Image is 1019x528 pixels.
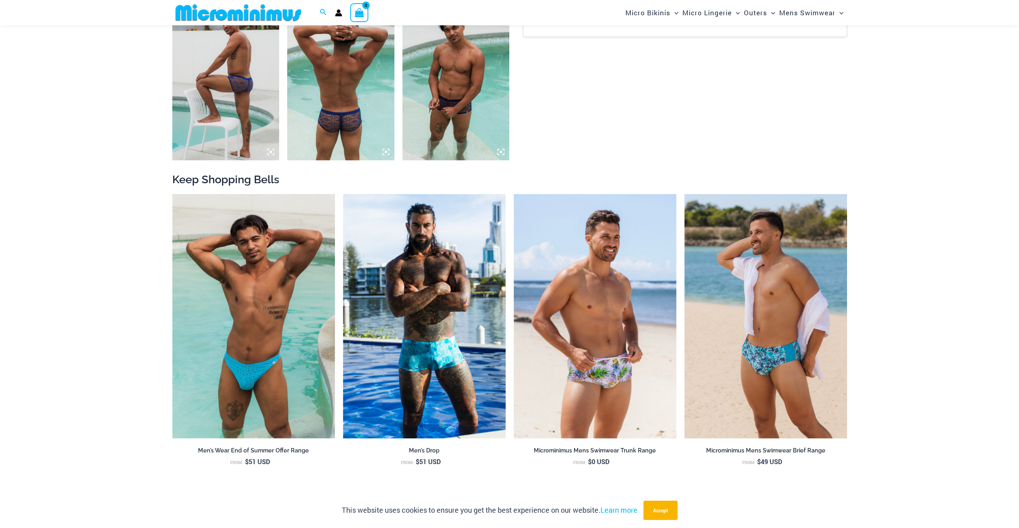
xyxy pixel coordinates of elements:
[514,447,676,454] h2: Microminimus Mens Swimwear Trunk Range
[744,2,767,23] span: Outers
[245,457,270,466] bdi: 51 USD
[172,194,335,438] a: Coral Coast Highlight Blue 005 Thong 10Coral Coast Chevron Black 005 Thong 03Coral Coast Chevron ...
[172,447,335,454] h2: Men’s Wear End of Summer Offer Range
[335,9,342,16] a: Account icon link
[343,447,506,454] h2: Men’s Drop
[684,447,847,454] h2: Microminimus Mens Swimwear Brief Range
[514,447,676,457] a: Microminimus Mens Swimwear Trunk Range
[588,457,609,466] bdi: 0 USD
[343,194,506,438] a: Bondi Ripples 007 Trunk 02Bondi Spots Green 007 Trunk 03Bondi Spots Green 007 Trunk 03
[514,194,676,438] img: Bondi Chasing Summer 007 Trunk 08
[684,194,847,438] a: Hamilton Blue Multi 006 Brief 01Hamilton Blue Multi 006 Brief 03Hamilton Blue Multi 006 Brief 03
[342,504,637,516] p: This website uses cookies to ensure you get the best experience on our website.
[767,2,775,23] span: Menu Toggle
[401,460,414,465] span: From:
[779,2,835,23] span: Mens Swimwear
[172,172,847,186] h2: Keep Shopping Bells
[742,2,777,23] a: OutersMenu ToggleMenu Toggle
[835,2,843,23] span: Menu Toggle
[684,194,847,438] img: Hamilton Blue Multi 006 Brief 01
[682,2,732,23] span: Micro Lingerie
[622,1,847,24] nav: Site Navigation
[742,460,755,465] span: From:
[343,447,506,457] a: Men’s Drop
[757,457,782,466] bdi: 49 USD
[684,447,847,457] a: Microminimus Mens Swimwear Brief Range
[343,194,506,438] img: Bondi Ripples 007 Trunk 02
[643,501,678,520] button: Accept
[172,447,335,457] a: Men’s Wear End of Summer Offer Range
[757,457,761,466] span: $
[320,8,327,18] a: Search icon link
[514,194,676,438] a: Bondi Chasing Summer 007 Trunk 08Bondi Safari Spice 007 Trunk 06Bondi Safari Spice 007 Trunk 06
[600,505,637,515] a: Learn more
[625,2,670,23] span: Micro Bikinis
[670,2,678,23] span: Menu Toggle
[245,457,249,466] span: $
[416,457,441,466] bdi: 51 USD
[172,194,335,438] img: Coral Coast Highlight Blue 005 Thong 10
[588,457,592,466] span: $
[623,2,680,23] a: Micro BikinisMenu ToggleMenu Toggle
[732,2,740,23] span: Menu Toggle
[230,460,243,465] span: From:
[573,460,586,465] span: From:
[172,4,304,22] img: MM SHOP LOGO FLAT
[416,457,419,466] span: $
[350,3,369,22] a: View Shopping Cart, empty
[777,2,845,23] a: Mens SwimwearMenu ToggleMenu Toggle
[680,2,742,23] a: Micro LingerieMenu ToggleMenu Toggle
